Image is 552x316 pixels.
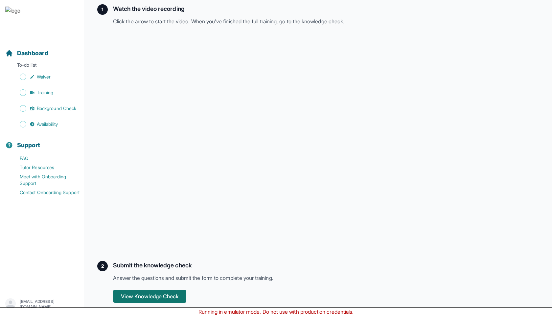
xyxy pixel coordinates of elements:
[37,105,76,112] span: Background Check
[3,62,81,71] p: To-do list
[113,36,476,240] iframe: Training Video
[5,188,84,197] a: Contact Onboarding Support
[113,261,476,270] h2: Submit the knowledge check
[20,299,79,309] p: [EMAIL_ADDRESS][DOMAIN_NAME]
[5,154,84,163] a: FAQ
[5,72,84,81] a: Waiver
[5,88,84,97] a: Training
[37,121,58,127] span: Availability
[5,120,84,129] a: Availability
[113,17,476,25] p: Click the arrow to start the video. When you've finished the full training, go to the knowledge c...
[5,104,84,113] a: Background Check
[3,38,81,60] button: Dashboard
[5,163,84,172] a: Tutor Resources
[3,130,81,152] button: Support
[5,298,79,310] button: [EMAIL_ADDRESS][DOMAIN_NAME]
[5,7,20,28] img: logo
[37,74,51,80] span: Waiver
[17,141,40,150] span: Support
[5,49,48,58] a: Dashboard
[113,4,476,13] h2: Watch the video recording
[102,6,103,13] span: 1
[5,172,84,188] a: Meet with Onboarding Support
[101,263,104,269] span: 2
[17,49,48,58] span: Dashboard
[113,293,186,300] a: View Knowledge Check
[113,290,186,303] button: View Knowledge Check
[113,274,476,282] p: Answer the questions and submit the form to complete your training.
[37,89,54,96] span: Training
